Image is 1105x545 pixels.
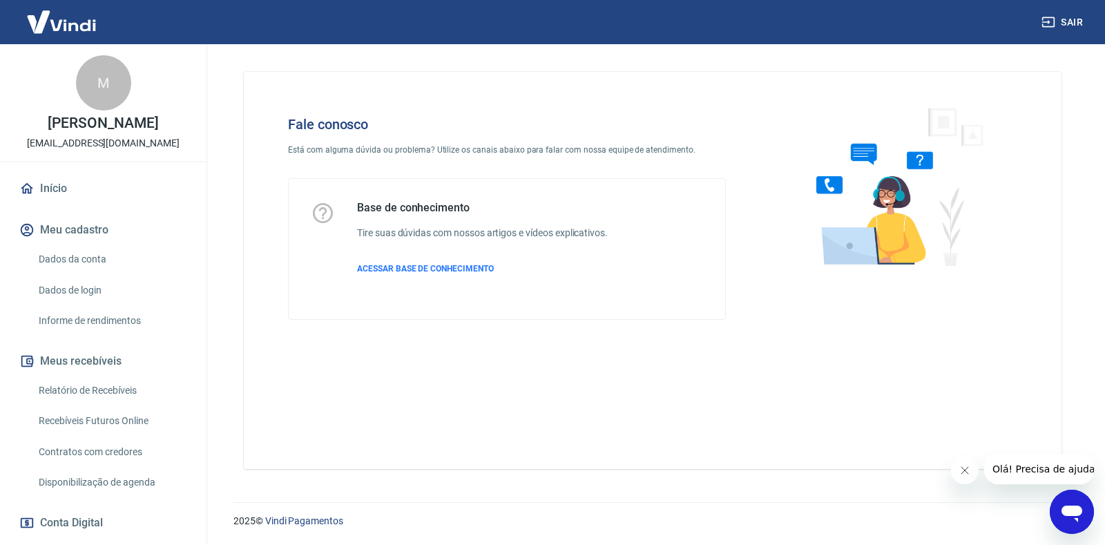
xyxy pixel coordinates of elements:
button: Sair [1039,10,1088,35]
a: Contratos com credores [33,438,190,466]
a: Relatório de Recebíveis [33,376,190,405]
img: Fale conosco [789,94,999,278]
h4: Fale conosco [288,116,726,133]
p: 2025 © [233,514,1072,528]
button: Conta Digital [17,508,190,538]
p: [EMAIL_ADDRESS][DOMAIN_NAME] [27,136,180,151]
p: [PERSON_NAME] [48,116,158,131]
a: ACESSAR BASE DE CONHECIMENTO [357,262,608,275]
iframe: Botão para abrir a janela de mensagens [1050,490,1094,534]
img: Vindi [17,1,106,43]
a: Informe de rendimentos [33,307,190,335]
span: Olá! Precisa de ajuda? [8,10,116,21]
h5: Base de conhecimento [357,201,608,215]
a: Início [17,173,190,204]
button: Meu cadastro [17,215,190,245]
a: Disponibilização de agenda [33,468,190,497]
a: Vindi Pagamentos [265,515,343,526]
div: M [76,55,131,111]
iframe: Fechar mensagem [951,457,979,484]
a: Dados de login [33,276,190,305]
h6: Tire suas dúvidas com nossos artigos e vídeos explicativos. [357,226,608,240]
a: Dados da conta [33,245,190,274]
button: Meus recebíveis [17,346,190,376]
span: ACESSAR BASE DE CONHECIMENTO [357,264,494,274]
a: Recebíveis Futuros Online [33,407,190,435]
iframe: Mensagem da empresa [984,454,1094,484]
p: Está com alguma dúvida ou problema? Utilize os canais abaixo para falar com nossa equipe de atend... [288,144,726,156]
